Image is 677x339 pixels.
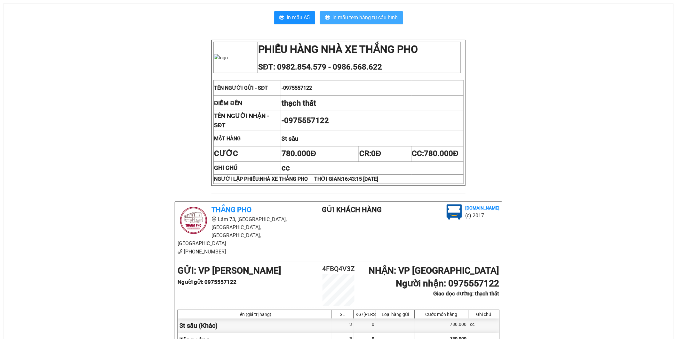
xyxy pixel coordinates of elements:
strong: ĐIỂM ĐẾN [214,100,242,107]
span: printer [279,15,284,21]
div: KG/[PERSON_NAME] [355,312,374,317]
span: SĐT: 0982.854.579 - 0986.568.622 [258,62,382,71]
span: phone [178,249,183,254]
strong: PHIẾU HÀNG NHÀ XE THẮNG PHO [258,43,418,55]
div: 780.000 [415,318,468,333]
b: [DOMAIN_NAME] [465,205,499,211]
span: 16:43:15 [DATE] [342,176,378,182]
div: SL [333,312,352,317]
div: Tên (giá trị hàng) [179,312,330,317]
li: Lâm 73, [GEOGRAPHIC_DATA], [GEOGRAPHIC_DATA], [GEOGRAPHIC_DATA], [GEOGRAPHIC_DATA] [178,215,297,248]
b: Người nhận : 0975557122 [396,278,499,289]
b: Giao dọc đường: thạch thất [434,290,499,297]
span: CC: [412,149,458,158]
div: Loại hàng gửi [378,312,413,317]
span: In mẫu A5 [287,13,310,21]
div: Ghi chú [470,312,498,317]
b: GỬI : VP [PERSON_NAME] [178,265,281,276]
img: logo.jpg [178,204,210,236]
span: 0Đ [371,149,381,158]
span: 0975557122 [284,116,329,125]
span: 780.000Đ [424,149,458,158]
button: printerIn mẫu A5 [274,11,315,24]
div: 3t sầu (Khác) [178,318,331,333]
span: 0975557122 [283,85,312,91]
strong: TÊN NGƯỜI NHẬN - SĐT [214,112,269,129]
b: Người gửi : 0975557122 [178,279,236,285]
button: printerIn mẫu tem hàng tự cấu hình [320,11,403,24]
span: CR: [359,149,381,158]
li: (c) 2017 [465,211,499,219]
b: Gửi khách hàng [322,206,382,214]
img: logo.jpg [447,204,462,220]
span: printer [325,15,330,21]
span: thạch thất [282,99,316,108]
span: - [282,85,312,91]
span: TÊN NGƯỜI GỬI - SĐT [214,85,268,91]
span: NHÀ XE THẮNG PHO THỜI GIAN: [260,176,378,182]
strong: MẶT HÀNG [214,136,241,142]
div: Cước món hàng [416,312,466,317]
h2: 4FBQ4V3Z [312,264,365,274]
span: - [282,116,329,125]
b: NHẬN : VP [GEOGRAPHIC_DATA] [369,265,499,276]
span: cc [282,163,290,172]
img: logo [214,54,228,61]
span: 780.000Đ [282,149,316,158]
li: [PHONE_NUMBER] [178,248,297,256]
strong: CƯỚC [214,149,238,158]
span: environment [211,217,217,222]
div: cc [468,318,499,333]
strong: GHI CHÚ [214,164,237,171]
span: 3t sầu [282,135,298,142]
b: Thắng Pho [211,206,251,214]
div: 3 [331,318,354,333]
strong: NGƯỜI LẬP PHIẾU: [214,176,378,182]
span: In mẫu tem hàng tự cấu hình [333,13,398,21]
div: 0 [354,318,376,333]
